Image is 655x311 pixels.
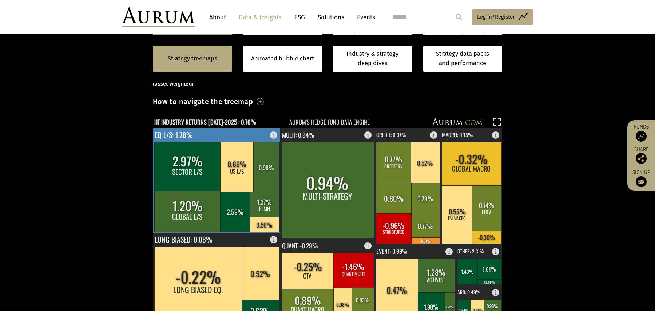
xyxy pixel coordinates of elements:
[235,11,285,24] a: Data & Insights
[477,12,515,21] span: Log in/Register
[333,46,412,72] a: Industry & strategy deep dives
[168,54,217,63] a: Strategy treemaps
[251,54,314,63] a: Animated bubble chart
[206,11,230,24] a: About
[314,11,348,24] a: Solutions
[636,131,647,142] img: Access Funds
[631,169,651,187] a: Sign up
[631,124,651,142] a: Funds
[153,95,253,108] h3: How to navigate the treemap
[353,11,375,24] a: Events
[291,11,309,24] a: ESG
[636,153,647,164] img: Share this post
[423,46,503,72] a: Strategy data packs and performance
[153,81,194,87] small: (asset weighted)
[636,176,647,187] img: Sign up to our newsletter
[452,10,466,24] input: Submit
[122,7,195,27] img: Aurum
[631,147,651,164] div: Share
[472,9,533,25] a: Log in/Register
